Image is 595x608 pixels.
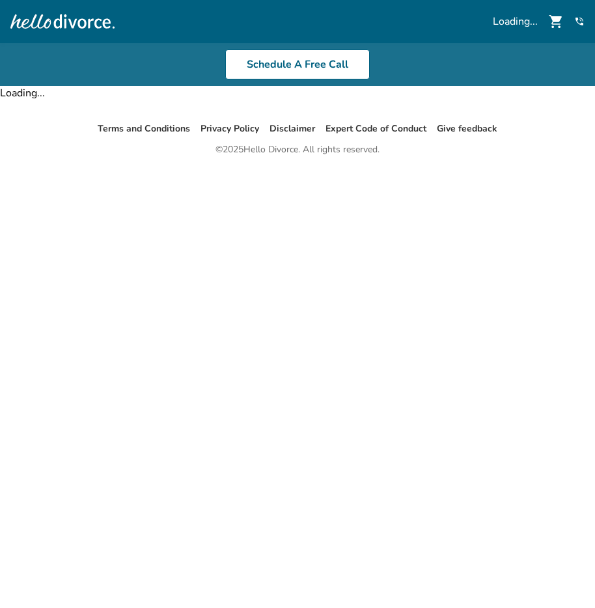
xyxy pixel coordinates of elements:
[493,14,538,29] div: Loading...
[437,121,497,137] li: Give feedback
[548,14,564,29] span: shopping_cart
[270,121,315,137] li: Disclaimer
[325,122,426,135] a: Expert Code of Conduct
[574,16,585,27] a: phone_in_talk
[201,122,259,135] a: Privacy Policy
[215,142,380,158] div: © 2025 Hello Divorce. All rights reserved.
[98,122,190,135] a: Terms and Conditions
[225,49,370,79] a: Schedule A Free Call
